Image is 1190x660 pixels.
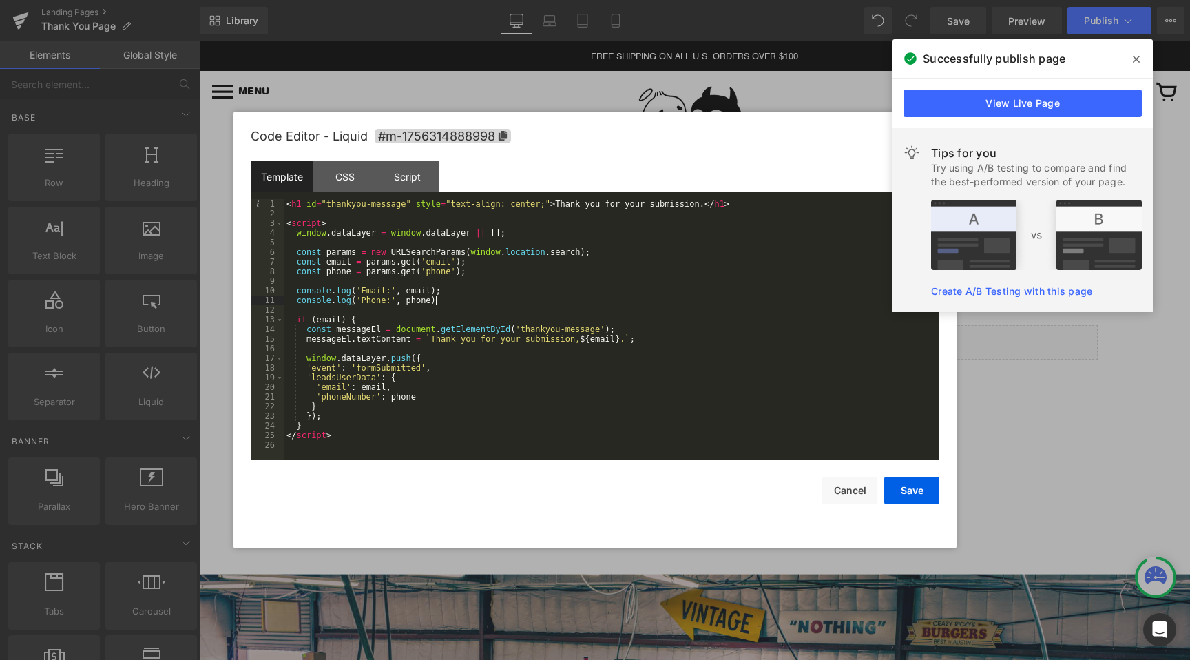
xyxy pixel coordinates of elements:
div: 20 [251,382,284,392]
div: 14 [251,324,284,334]
div: 3 [251,218,284,228]
div: 5 [251,238,284,247]
ul: Secondary [21,162,970,187]
img: light.svg [904,145,920,161]
div: 18 [251,363,284,373]
div: 15 [251,334,284,344]
button: Save [884,477,939,504]
a: EVENTS [559,167,621,186]
a: CUSTOM MERCH + [390,167,542,186]
div: 1 [251,199,284,209]
div: 19 [251,373,284,382]
span: Successfully publish page [923,50,1065,67]
img: Feels So Good [410,41,582,150]
a: SHOP + [309,167,373,186]
a: HOME [244,167,293,186]
div: Script [376,161,439,192]
div: 11 [251,296,284,305]
a: Visit the retail site -> [378,411,614,486]
div: 2 [251,209,284,218]
div: 6 [251,247,284,257]
span: Code Editor - Liquid [251,129,368,143]
div: 9 [251,276,284,286]
a: GET A QUOTE [638,167,747,186]
div: Try using A/B testing to compare and find the best-performed version of your page. [931,161,1142,189]
div: 26 [251,440,284,450]
img: tip.png [931,200,1142,270]
div: 4 [251,228,284,238]
div: 16 [251,344,284,353]
div: 12 [251,305,284,315]
div: 23 [251,411,284,421]
span: Click to copy [375,129,511,143]
button: Cancel [822,477,877,504]
div: CSS [313,161,376,192]
div: 17 [251,353,284,363]
span: Visit the retail site -> [385,444,607,479]
div: 13 [251,315,284,324]
a: BACK TO CUSTOM orders -> [362,318,629,411]
a: View Live Page [904,90,1142,117]
div: Tips for you [931,145,1142,161]
a: MENU [13,45,70,57]
div: 25 [251,431,284,440]
div: 22 [251,402,284,411]
div: 8 [251,267,284,276]
span: BACK TO CUSTOM orders -> [368,369,623,404]
div: 7 [251,257,284,267]
div: Open Intercom Messenger [1143,613,1176,646]
div: Template [251,161,313,192]
div: 10 [251,286,284,296]
span: MENU [39,44,70,56]
a: Create A/B Testing with this page [931,285,1092,297]
div: 21 [251,392,284,402]
div: 24 [251,421,284,431]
